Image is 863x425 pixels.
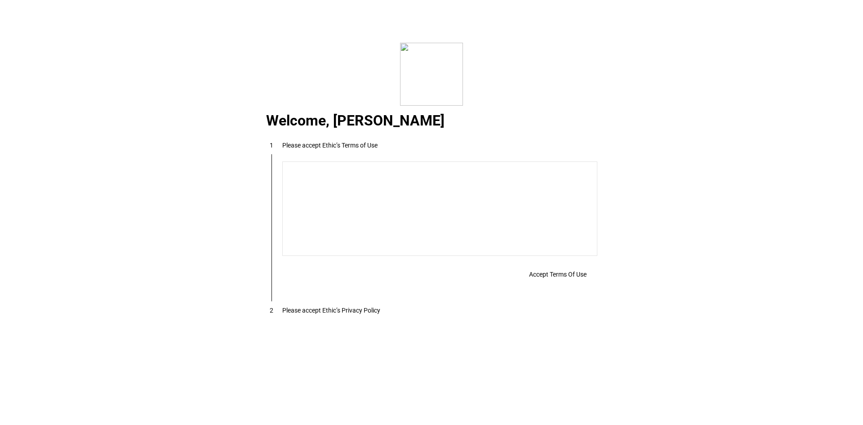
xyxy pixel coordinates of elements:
[282,142,378,149] div: Please accept Ethic’s Terms of Use
[400,43,463,106] img: corporate.svg
[282,307,380,314] div: Please accept Ethic’s Privacy Policy
[270,307,273,314] span: 2
[255,116,608,127] div: Welcome, [PERSON_NAME]
[270,142,273,149] span: 1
